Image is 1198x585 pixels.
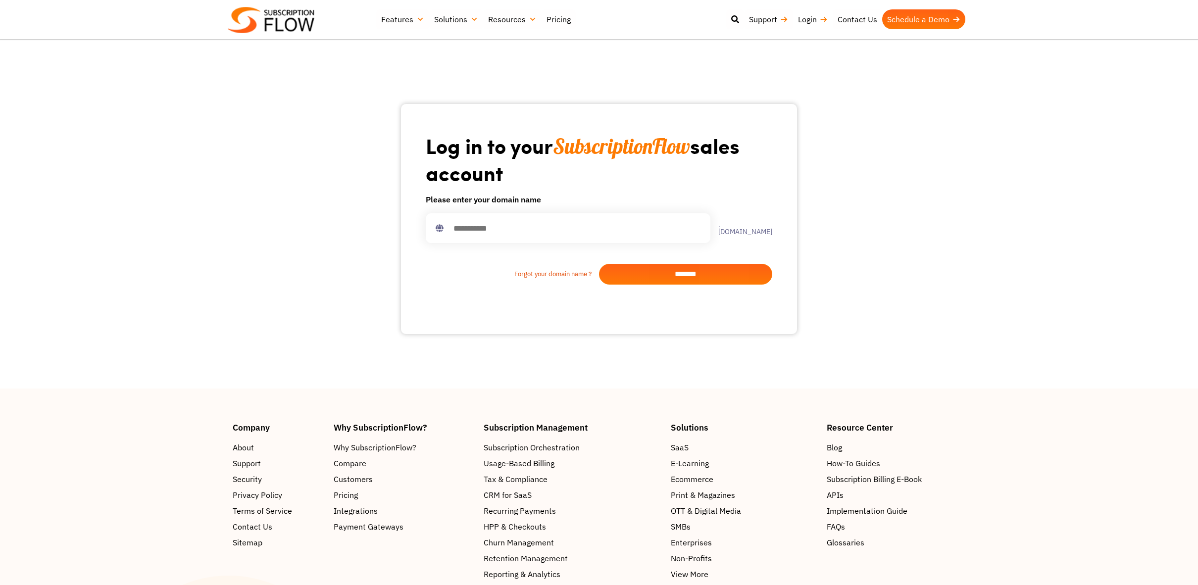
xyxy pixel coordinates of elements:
[334,521,403,533] span: Payment Gateways
[671,505,741,517] span: OTT & Digital Media
[334,473,373,485] span: Customers
[426,269,599,279] a: Forgot your domain name ?
[827,457,880,469] span: How-To Guides
[671,441,689,453] span: SaaS
[484,536,661,548] a: Churn Management
[827,489,844,501] span: APIs
[827,441,842,453] span: Blog
[233,536,324,548] a: Sitemap
[233,521,272,533] span: Contact Us
[671,521,817,533] a: SMBs
[671,568,708,580] span: View More
[827,505,965,517] a: Implementation Guide
[334,423,474,432] h4: Why SubscriptionFlow?
[233,489,324,501] a: Privacy Policy
[671,536,817,548] a: Enterprises
[827,423,965,432] h4: Resource Center
[671,489,817,501] a: Print & Magazines
[233,423,324,432] h4: Company
[827,521,845,533] span: FAQs
[553,133,690,159] span: SubscriptionFlow
[833,9,882,29] a: Contact Us
[827,473,965,485] a: Subscription Billing E-Book
[484,568,560,580] span: Reporting & Analytics
[671,473,713,485] span: Ecommerce
[484,441,580,453] span: Subscription Orchestration
[233,473,262,485] span: Security
[484,423,661,432] h4: Subscription Management
[671,473,817,485] a: Ecommerce
[484,505,661,517] a: Recurring Payments
[671,489,735,501] span: Print & Magazines
[744,9,793,29] a: Support
[484,473,661,485] a: Tax & Compliance
[484,441,661,453] a: Subscription Orchestration
[233,521,324,533] a: Contact Us
[671,521,691,533] span: SMBs
[334,457,366,469] span: Compare
[542,9,576,29] a: Pricing
[671,441,817,453] a: SaaS
[426,194,772,205] h6: Please enter your domain name
[882,9,965,29] a: Schedule a Demo
[710,221,772,235] label: .[DOMAIN_NAME]
[334,473,474,485] a: Customers
[827,441,965,453] a: Blog
[484,489,661,501] a: CRM for SaaS
[233,457,324,469] a: Support
[671,552,817,564] a: Non-Profits
[233,441,254,453] span: About
[233,505,324,517] a: Terms of Service
[484,489,532,501] span: CRM for SaaS
[484,505,556,517] span: Recurring Payments
[233,505,292,517] span: Terms of Service
[334,441,416,453] span: Why SubscriptionFlow?
[827,521,965,533] a: FAQs
[827,489,965,501] a: APIs
[827,473,922,485] span: Subscription Billing E-Book
[233,473,324,485] a: Security
[334,441,474,453] a: Why SubscriptionFlow?
[671,552,712,564] span: Non-Profits
[334,521,474,533] a: Payment Gateways
[484,536,554,548] span: Churn Management
[334,489,358,501] span: Pricing
[484,568,661,580] a: Reporting & Analytics
[233,489,282,501] span: Privacy Policy
[827,536,965,548] a: Glossaries
[484,552,661,564] a: Retention Management
[426,133,772,186] h1: Log in to your sales account
[334,489,474,501] a: Pricing
[793,9,833,29] a: Login
[484,521,546,533] span: HPP & Checkouts
[228,7,314,33] img: Subscriptionflow
[484,521,661,533] a: HPP & Checkouts
[376,9,429,29] a: Features
[233,536,262,548] span: Sitemap
[671,423,817,432] h4: Solutions
[827,457,965,469] a: How-To Guides
[334,505,474,517] a: Integrations
[671,568,817,580] a: View More
[827,536,864,548] span: Glossaries
[334,457,474,469] a: Compare
[671,457,709,469] span: E-Learning
[671,505,817,517] a: OTT & Digital Media
[233,441,324,453] a: About
[429,9,483,29] a: Solutions
[484,473,548,485] span: Tax & Compliance
[671,457,817,469] a: E-Learning
[334,505,378,517] span: Integrations
[484,457,554,469] span: Usage-Based Billing
[671,536,712,548] span: Enterprises
[483,9,542,29] a: Resources
[484,457,661,469] a: Usage-Based Billing
[827,505,907,517] span: Implementation Guide
[484,552,568,564] span: Retention Management
[233,457,261,469] span: Support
